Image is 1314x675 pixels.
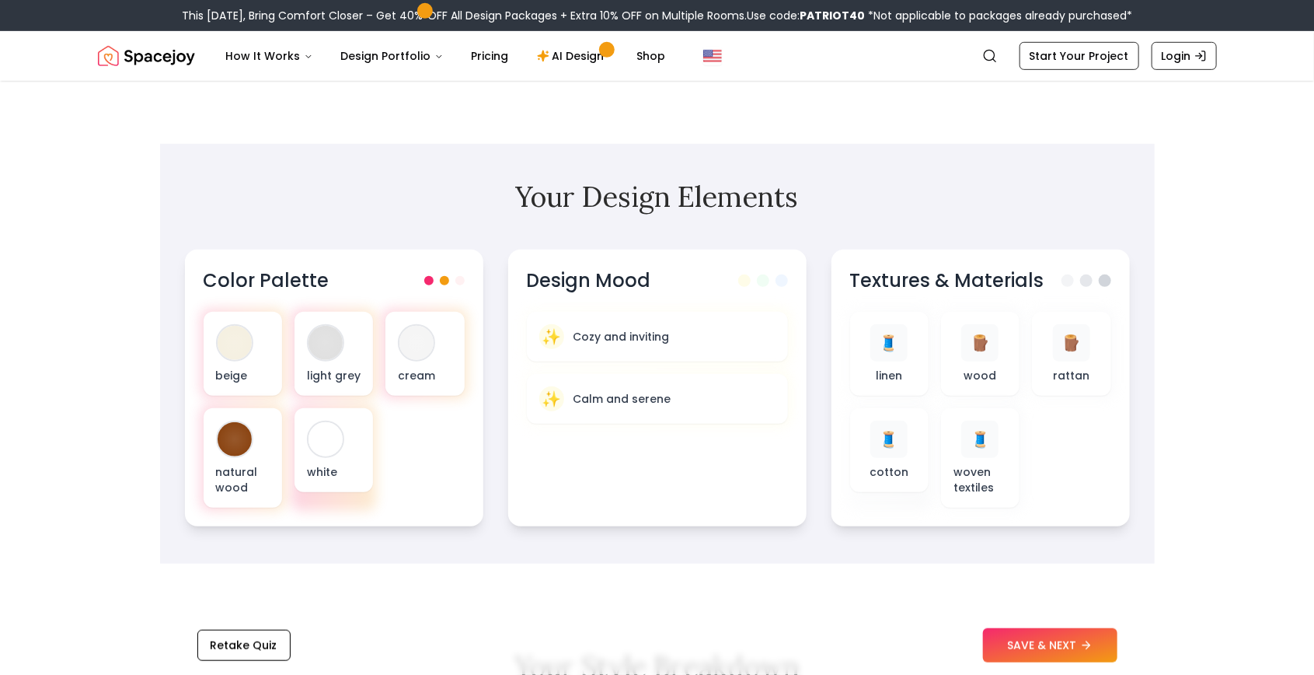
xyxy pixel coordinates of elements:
[625,40,678,72] a: Shop
[182,8,1132,23] div: This [DATE], Bring Comfort Closer – Get 40% OFF All Design Packages + Extra 10% OFF on Multiple R...
[1019,42,1139,70] a: Start Your Project
[214,40,678,72] nav: Main
[850,268,1044,293] h3: Textures & Materials
[880,428,899,450] span: 🧵
[964,368,996,383] p: wood
[971,332,990,354] span: 🪵
[800,8,865,23] b: PATRIOT40
[307,368,361,383] p: light grey
[870,464,908,480] p: cotton
[197,630,291,661] button: Retake Quiz
[98,40,195,72] img: Spacejoy Logo
[398,368,451,383] p: cream
[747,8,865,23] span: Use code:
[329,40,456,72] button: Design Portfolio
[216,464,270,495] p: natural wood
[573,391,671,407] p: Calm and serene
[1053,368,1089,383] p: rattan
[953,464,1007,495] p: woven textiles
[204,268,329,293] h3: Color Palette
[214,40,326,72] button: How It Works
[98,31,1217,81] nav: Global
[983,628,1117,663] button: SAVE & NEXT
[185,181,1130,212] h2: Your Design Elements
[525,40,622,72] a: AI Design
[865,8,1132,23] span: *Not applicable to packages already purchased*
[703,47,722,65] img: United States
[876,368,902,383] p: linen
[527,268,651,293] h3: Design Mood
[573,329,670,344] p: Cozy and inviting
[216,368,270,383] p: beige
[542,326,561,348] span: ✨
[1061,332,1081,354] span: 🪵
[971,428,990,450] span: 🧵
[880,332,899,354] span: 🧵
[542,388,561,410] span: ✨
[459,40,521,72] a: Pricing
[307,464,361,480] p: white
[98,40,195,72] a: Spacejoy
[1152,42,1217,70] a: Login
